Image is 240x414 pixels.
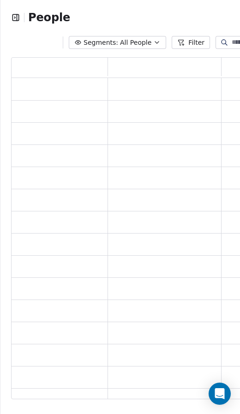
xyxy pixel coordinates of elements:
[172,36,210,49] button: Filter
[84,38,118,48] span: Segments:
[120,38,151,48] span: All People
[28,11,70,24] span: People
[209,383,231,405] div: Open Intercom Messenger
